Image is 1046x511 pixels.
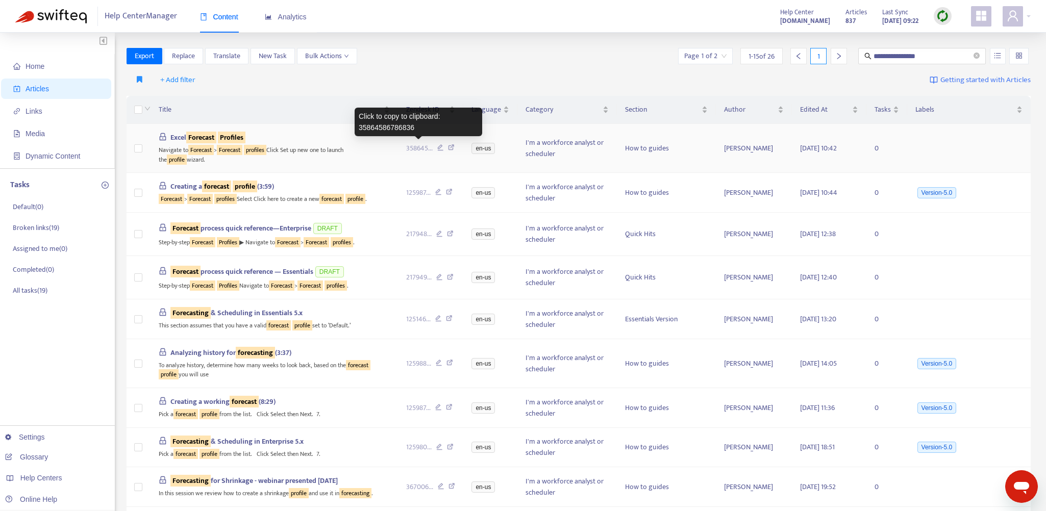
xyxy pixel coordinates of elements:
[170,307,211,319] sqkw: Forecasting
[173,449,198,459] sqkw: forecast
[882,15,918,27] strong: [DATE] 09:22
[940,74,1031,86] span: Getting started with Articles
[517,213,617,256] td: I'm a workforce analyst or scheduler
[170,266,313,277] span: process quick reference — Essentials
[617,299,716,339] td: Essentials Version
[325,280,347,291] sqkw: profiles
[406,272,432,283] span: 217949 ...
[471,104,501,115] span: Language
[800,481,836,493] span: [DATE] 19:52
[866,428,907,468] td: 0
[159,348,167,356] span: lock
[159,104,382,115] span: Title
[866,124,907,173] td: 0
[186,132,216,143] sqkw: Forecast
[170,307,303,319] span: & Scheduling in Essentials 5.x
[835,53,842,60] span: right
[866,467,907,507] td: 0
[716,173,792,213] td: [PERSON_NAME]
[304,237,329,247] sqkw: Forecast
[716,256,792,299] td: [PERSON_NAME]
[795,53,802,60] span: left
[26,152,80,160] span: Dynamic Content
[292,320,312,330] sqkw: profile
[151,96,398,124] th: Title
[345,194,365,204] sqkw: profile
[10,179,30,191] p: Tasks
[159,407,390,419] div: Pick a from the list. Click Select then Next. 7.
[200,13,207,20] span: book
[617,428,716,468] td: How to guides
[170,436,211,447] sqkw: Forecasting
[170,436,304,447] span: & Scheduling in Enterprise 5.x
[297,280,323,291] sqkw: Forecast
[15,9,87,23] img: Swifteq
[159,267,167,275] span: lock
[26,62,44,70] span: Home
[305,50,349,62] span: Bulk Actions
[617,173,716,213] td: How to guides
[289,488,309,498] sqkw: profile
[159,133,167,141] span: lock
[160,74,195,86] span: + Add filter
[1007,10,1019,22] span: user
[471,187,495,198] span: en-us
[159,369,179,379] sqkw: profile
[471,358,495,369] span: en-us
[159,192,390,204] div: > Select Click here to create a new .
[13,201,43,212] p: Default ( 0 )
[159,476,167,484] span: lock
[164,48,203,64] button: Replace
[907,96,1031,124] th: Labels
[800,104,850,115] span: Edited At
[213,50,240,62] span: Translate
[144,106,151,112] span: down
[517,388,617,428] td: I'm a workforce analyst or scheduler
[406,481,433,493] span: 367006 ...
[406,187,431,198] span: 125987 ...
[5,495,57,503] a: Online Help
[159,359,390,379] div: To analyze history, determine how many weeks to look back, based on the you will use
[172,50,195,62] span: Replace
[617,256,716,299] td: Quick Hits
[339,488,371,498] sqkw: forecasting
[266,320,291,330] sqkw: forecast
[917,442,957,453] span: Version-5.0
[792,96,866,124] th: Edited At
[471,228,495,240] span: en-us
[244,145,266,155] sqkw: profiles
[716,339,792,388] td: [PERSON_NAME]
[875,104,891,115] span: Tasks
[159,143,390,164] div: Navigate to > Click Set up new one to launch the wizard.
[800,313,836,325] span: [DATE] 13:20
[159,308,167,316] span: lock
[800,402,835,414] span: [DATE] 11:36
[170,475,338,487] span: for Shrinkage - webinar presented [DATE]
[526,104,601,115] span: Category
[800,187,837,198] span: [DATE] 10:44
[780,7,814,18] span: Help Center
[205,48,248,64] button: Translate
[13,285,47,296] p: All tasks ( 19 )
[810,48,827,64] div: 1
[218,132,245,143] sqkw: Profiles
[617,388,716,428] td: How to guides
[617,339,716,388] td: How to guides
[217,237,239,247] sqkw: Profiles
[355,108,482,136] div: Click to copy to clipboard: 35864586786836
[866,388,907,428] td: 0
[866,213,907,256] td: 0
[617,467,716,507] td: How to guides
[866,299,907,339] td: 0
[159,223,167,232] span: lock
[866,339,907,388] td: 0
[800,357,837,369] span: [DATE] 14:05
[915,104,1014,115] span: Labels
[930,76,938,84] img: image-link
[845,15,856,27] strong: 837
[275,237,301,247] sqkw: Forecast
[159,319,390,330] div: This section assumes that you have a valid set to ’Default.’
[13,264,54,275] p: Completed ( 0 )
[190,280,215,291] sqkw: Forecast
[319,194,344,204] sqkw: forecast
